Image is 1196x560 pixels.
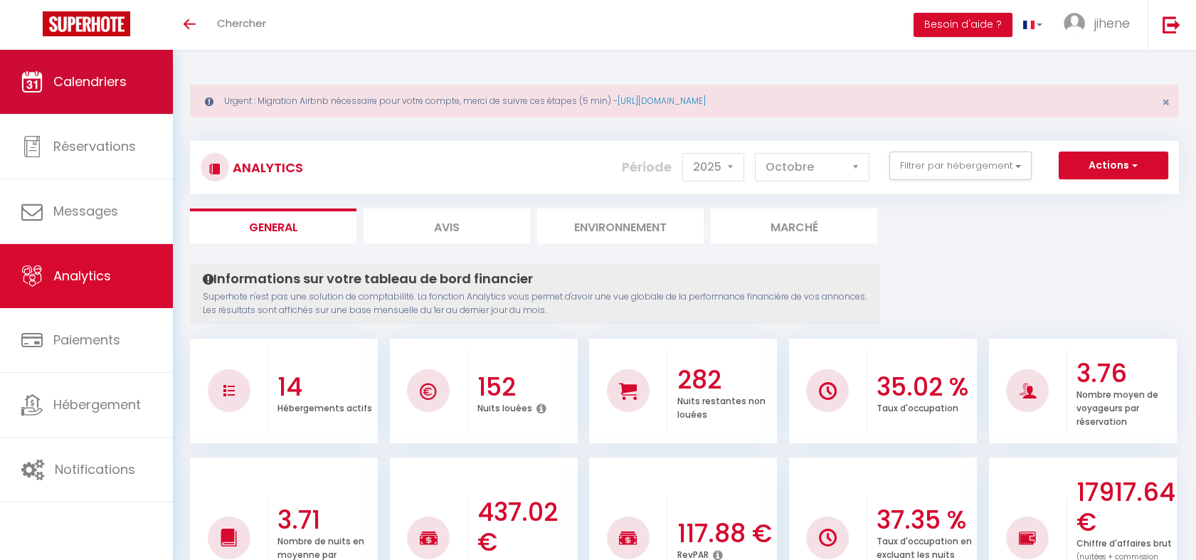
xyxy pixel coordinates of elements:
h3: 152 [477,372,574,402]
li: Environnement [537,208,704,243]
span: Notifications [55,460,135,478]
h3: 3.71 [277,505,374,535]
span: Paiements [53,331,120,349]
span: × [1162,93,1170,111]
li: Marché [711,208,877,243]
span: Réservations [53,137,136,155]
span: jihene [1094,14,1130,32]
img: NO IMAGE [223,385,235,396]
span: Analytics [53,267,111,285]
a: [URL][DOMAIN_NAME] [618,95,706,107]
img: logout [1163,16,1180,33]
h3: 37.35 % [877,505,973,535]
p: Nombre moyen de voyageurs par réservation [1076,386,1158,428]
h3: 14 [277,372,374,402]
span: Hébergement [53,396,141,413]
span: Chercher [217,16,266,31]
h3: 437.02 € [477,497,574,557]
p: Taux d'occupation [877,399,958,414]
p: Nuits louées [477,399,532,414]
p: Hébergements actifs [277,399,372,414]
p: Nuits restantes non louées [677,392,765,421]
h4: Informations sur votre tableau de bord financier [203,271,867,287]
h3: 117.88 € [677,519,773,549]
span: Calendriers [53,73,127,90]
p: Superhote n'est pas une solution de comptabilité. La fonction Analytics vous permet d'avoir une v... [203,290,867,317]
img: NO IMAGE [819,529,837,546]
h3: 3.76 [1076,359,1173,389]
button: Actions [1059,152,1168,180]
h3: 35.02 % [877,372,973,402]
button: Close [1162,96,1170,109]
li: General [190,208,356,243]
button: Filtrer par hébergement [889,152,1032,180]
h3: Analytics [229,152,303,184]
div: Urgent : Migration Airbnb nécessaire pour votre compte, merci de suivre ces étapes (5 min) - [190,85,1179,117]
label: Période [622,152,672,183]
img: ... [1064,13,1085,34]
img: NO IMAGE [1019,529,1037,546]
li: Avis [364,208,530,243]
img: Super Booking [43,11,130,36]
h3: 17917.64 € [1076,477,1173,537]
h3: 282 [677,365,773,395]
button: Besoin d'aide ? [914,13,1012,37]
span: Messages [53,202,118,220]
